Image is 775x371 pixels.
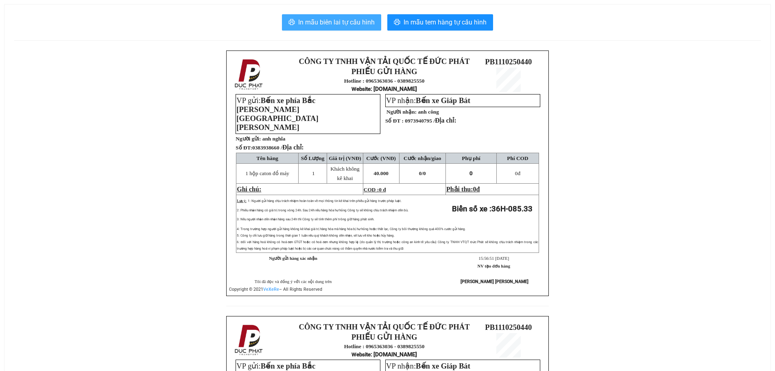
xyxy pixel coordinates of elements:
span: VP gửi: [236,96,318,132]
span: VP nhận: [386,362,470,370]
span: Khách không kê khai [330,166,359,181]
strong: PHIẾU GỬI HÀNG [351,67,417,76]
span: Tên hàng [256,155,278,161]
strong: CÔNG TY TNHH VẬN TẢI QUỐC TẾ ĐỨC PHÁT [299,57,470,66]
span: Phí COD [507,155,528,161]
span: 0 đ [379,187,386,193]
button: printerIn mẫu tem hàng tự cấu hình [387,14,493,31]
span: Số Lượng [301,155,325,161]
span: Phải thu: [446,186,480,193]
strong: Người gửi hàng xác nhận [269,256,317,261]
strong: CÔNG TY TNHH VẬN TẢI QUỐC TẾ ĐỨC PHÁT [299,323,470,331]
span: Lưu ý: [237,199,246,203]
span: Phụ phí [462,155,480,161]
span: anh công [418,109,439,115]
span: Cước nhận/giao [404,155,441,161]
span: Địa chỉ: [435,117,456,124]
strong: : [DOMAIN_NAME] [351,86,417,92]
strong: NV tạo đơn hàng [478,264,510,268]
span: 1 hộp caton đồ máy [245,170,289,176]
strong: Hotline : 0965363036 - 0389825550 [344,78,425,84]
span: Bến xe Giáp Bát [416,362,470,370]
a: VeXeRe [263,287,279,292]
span: Tôi đã đọc và đồng ý với các nội dung trên [255,279,332,284]
span: 15:56:51 [DATE] [478,256,509,261]
span: đ [515,170,520,176]
span: 0 [515,170,518,176]
img: logo [232,323,266,357]
span: 0 [469,170,473,176]
span: Địa chỉ: [282,144,304,151]
span: anh nghĩa [262,136,286,142]
strong: Biển số xe : [452,204,533,213]
span: 2: Phiếu nhận hàng có giá trị trong vòng 24h. Sau 24h nếu hàng hóa hư hỏng Công ty sẽ không chịu ... [237,209,408,212]
span: printer [394,19,400,26]
span: đ [476,186,480,193]
span: In mẫu tem hàng tự cấu hình [404,17,487,27]
strong: Hotline : 0965363036 - 0389825550 [344,343,425,349]
span: In mẫu biên lai tự cấu hình [298,17,375,27]
span: 0 [423,170,426,176]
span: Giá trị (VNĐ) [329,155,361,161]
span: Cước (VNĐ) [366,155,396,161]
span: VP nhận: [386,96,470,105]
span: Website [351,351,371,358]
span: 3: Nếu người nhận đến nhận hàng sau 24h thì Công ty sẽ tính thêm phí trông giữ hàng phát sinh. [237,217,374,221]
span: 1 [312,170,315,176]
strong: Số ĐT: [236,145,303,151]
span: Copyright © 2021 – All Rights Reserved [229,287,322,292]
span: 0/ [419,170,426,176]
span: 40.000 [373,170,389,176]
strong: [PERSON_NAME] [PERSON_NAME] [461,279,528,284]
span: Website [351,86,371,92]
span: Ghi chú: [237,186,261,193]
span: 0383938660 / [252,145,304,151]
span: 1: Người gửi hàng chịu trách nhiệm hoàn toàn về mọi thông tin kê khai trên phiếu gửi hàng trước p... [248,199,402,203]
span: 4: Trong trường hợp người gửi hàng không kê khai giá trị hàng hóa mà hàng hóa bị hư hỏng hoặc thấ... [237,227,466,231]
span: 5: Công ty chỉ lưu giữ hàng trong thời gian 1 tuần nếu quý khách không đến nhận, sẽ lưu về kho ho... [237,234,394,237]
strong: Người nhận: [386,109,417,115]
span: 0973940795 / [405,118,456,124]
strong: PHIẾU GỬI HÀNG [351,333,417,341]
button: printerIn mẫu biên lai tự cấu hình [282,14,381,31]
span: printer [288,19,295,26]
span: 36H-085.33 [491,204,533,213]
span: 0 [473,186,476,193]
span: PB1110250440 [485,57,532,66]
span: 6: Đối với hàng hoá không có hoá đơn GTGT hoặc có hoá đơn nhưng không hợp lệ (do quản lý thị trườ... [237,240,538,250]
strong: Người gửi: [236,136,261,142]
span: Bến xe Giáp Bát [416,96,470,105]
strong: : [DOMAIN_NAME] [351,351,417,358]
strong: Số ĐT : [385,118,404,124]
span: Bến xe phía Bắc [PERSON_NAME][GEOGRAPHIC_DATA][PERSON_NAME] [236,96,318,132]
span: COD : [364,187,386,193]
img: logo [232,57,266,92]
span: PB1110250440 [485,323,532,331]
